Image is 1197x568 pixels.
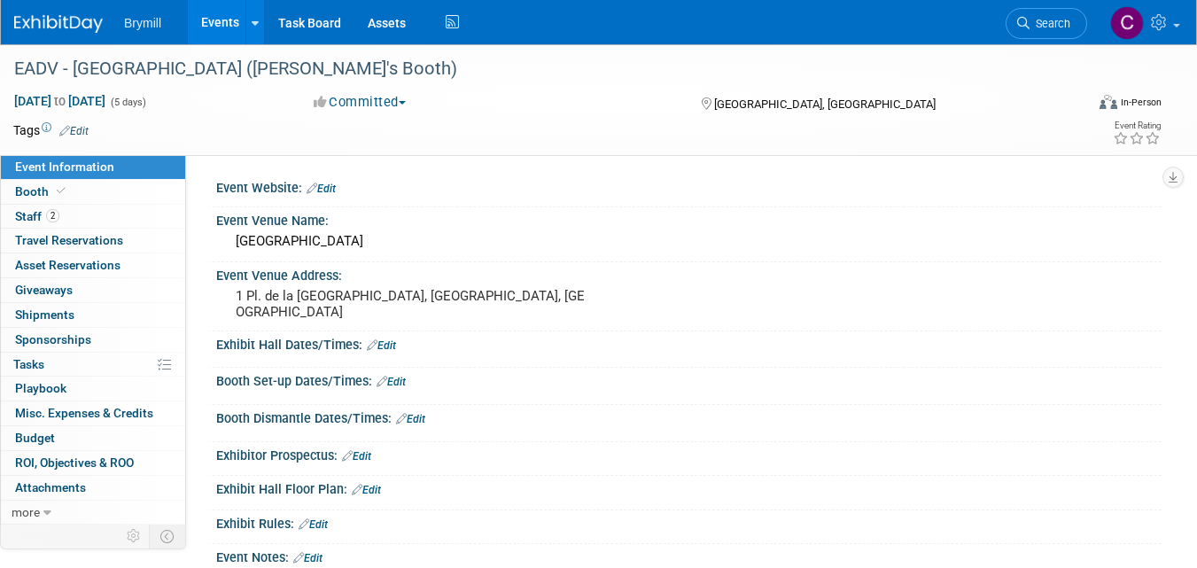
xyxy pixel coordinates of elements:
td: Personalize Event Tab Strip [119,525,150,548]
span: Shipments [15,307,74,322]
img: ExhibitDay [14,15,103,33]
span: Budget [15,431,55,445]
span: [GEOGRAPHIC_DATA], [GEOGRAPHIC_DATA] [714,97,936,111]
a: Search [1006,8,1087,39]
a: Edit [307,183,336,195]
a: Edit [352,484,381,496]
a: Asset Reservations [1,253,185,277]
span: Travel Reservations [15,233,123,247]
a: Misc. Expenses & Credits [1,401,185,425]
a: Giveaways [1,278,185,302]
div: [GEOGRAPHIC_DATA] [229,228,1148,255]
a: Sponsorships [1,328,185,352]
span: Staff [15,209,59,223]
span: Event Information [15,160,114,174]
span: Tasks [13,357,44,371]
a: Edit [396,413,425,425]
a: Event Information [1,155,185,179]
pre: 1 Pl. de la [GEOGRAPHIC_DATA], [GEOGRAPHIC_DATA], [GEOGRAPHIC_DATA] [236,288,591,320]
a: Edit [299,518,328,531]
span: Booth [15,184,69,198]
span: Attachments [15,480,86,494]
div: Booth Set-up Dates/Times: [216,368,1162,391]
div: Event Rating [1113,121,1161,130]
a: Budget [1,426,185,450]
div: EADV - [GEOGRAPHIC_DATA] ([PERSON_NAME]'s Booth) [8,53,1064,85]
span: Asset Reservations [15,258,120,272]
span: [DATE] [DATE] [13,93,106,109]
div: Event Notes: [216,544,1162,567]
div: Event Format [992,92,1162,119]
div: Booth Dismantle Dates/Times: [216,405,1162,428]
a: Edit [367,339,396,352]
i: Booth reservation complete [57,186,66,196]
span: Misc. Expenses & Credits [15,406,153,420]
a: Edit [342,450,371,463]
a: Edit [377,376,406,388]
span: (5 days) [109,97,146,108]
a: ROI, Objectives & ROO [1,451,185,475]
span: Sponsorships [15,332,91,346]
span: Search [1030,17,1070,30]
div: Event Venue Address: [216,262,1162,284]
a: Staff2 [1,205,185,229]
span: Brymill [124,16,161,30]
div: Exhibit Hall Floor Plan: [216,476,1162,499]
span: 2 [46,209,59,222]
a: Booth [1,180,185,204]
div: Event Venue Name: [216,207,1162,230]
span: Playbook [15,381,66,395]
a: more [1,501,185,525]
span: ROI, Objectives & ROO [15,455,134,470]
img: Format-Inperson.png [1100,95,1117,109]
a: Edit [59,125,89,137]
span: to [51,94,68,108]
td: Toggle Event Tabs [150,525,186,548]
div: In-Person [1120,96,1162,109]
a: Shipments [1,303,185,327]
div: Event Website: [216,175,1162,198]
div: Exhibitor Prospectus: [216,442,1162,465]
img: Cindy O [1110,6,1144,40]
a: Playbook [1,377,185,401]
a: Edit [293,552,323,564]
a: Attachments [1,476,185,500]
span: Giveaways [15,283,73,297]
span: more [12,505,40,519]
button: Committed [307,93,413,112]
div: Exhibit Rules: [216,510,1162,533]
td: Tags [13,121,89,139]
a: Tasks [1,353,185,377]
a: Travel Reservations [1,229,185,253]
div: Exhibit Hall Dates/Times: [216,331,1162,354]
